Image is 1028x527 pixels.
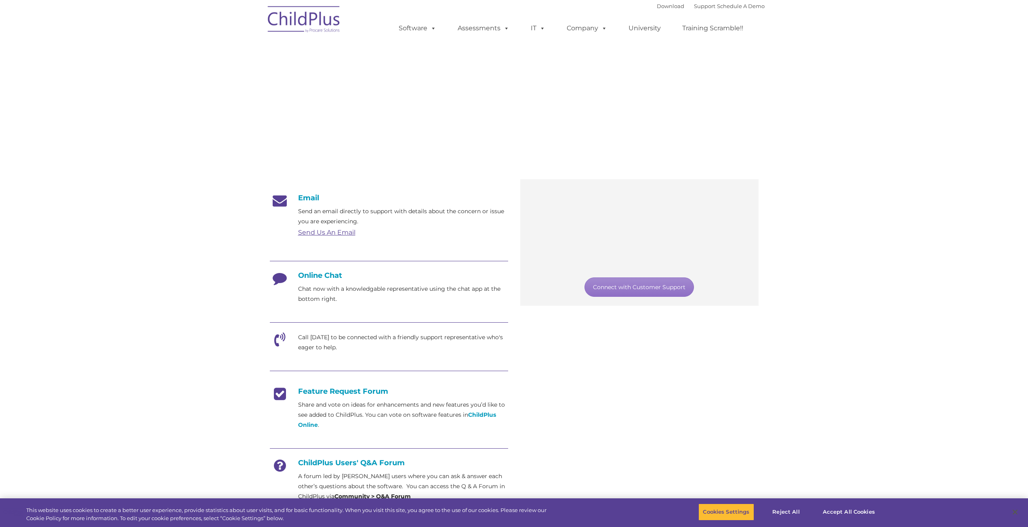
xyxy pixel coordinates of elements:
div: This website uses cookies to create a better user experience, provide statistics about user visit... [26,506,566,522]
a: Download [657,3,684,9]
img: ChildPlus by Procare Solutions [264,0,345,41]
a: Connect with Customer Support [584,277,694,297]
a: University [620,20,669,36]
a: Send Us An Email [298,229,355,236]
h4: Email [270,193,508,202]
font: | [657,3,765,9]
a: Schedule A Demo [717,3,765,9]
button: Accept All Cookies [818,504,879,521]
button: Close [1006,503,1024,521]
h4: ChildPlus Users' Q&A Forum [270,458,508,467]
a: Training Scramble!! [674,20,751,36]
button: Cookies Settings [698,504,754,521]
p: Call [DATE] to be connected with a friendly support representative who's eager to help. [298,332,508,353]
h4: Online Chat [270,271,508,280]
a: ChildPlus Online [298,411,496,428]
h4: Feature Request Forum [270,387,508,396]
p: A forum led by [PERSON_NAME] users where you can ask & answer each other’s questions about the so... [298,471,508,502]
a: Support [694,3,715,9]
p: Chat now with a knowledgable representative using the chat app at the bottom right. [298,284,508,304]
p: Share and vote on ideas for enhancements and new features you’d like to see added to ChildPlus. Y... [298,400,508,430]
button: Reject All [761,504,811,521]
a: Software [391,20,444,36]
strong: Community > Q&A Forum [334,493,411,500]
a: Company [559,20,615,36]
a: IT [523,20,553,36]
p: Send an email directly to support with details about the concern or issue you are experiencing. [298,206,508,227]
a: Assessments [450,20,517,36]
